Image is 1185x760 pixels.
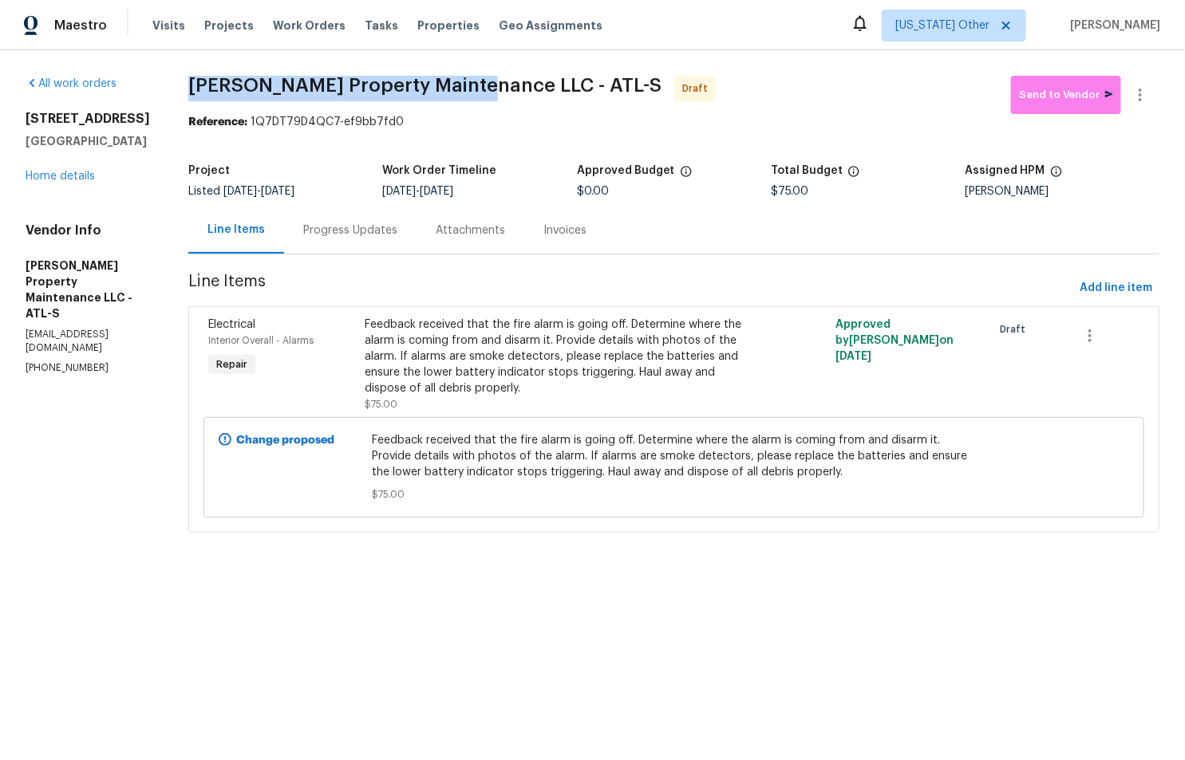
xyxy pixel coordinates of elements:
span: Approved by [PERSON_NAME] on [835,319,954,362]
div: Progress Updates [303,222,397,238]
span: The total cost of line items that have been proposed by Opendoor. This sum includes line items th... [847,165,860,186]
p: [EMAIL_ADDRESS][DOMAIN_NAME] [26,328,150,355]
span: Properties [417,18,480,33]
span: - [223,186,294,197]
span: The hpm assigned to this work order. [1050,165,1063,186]
h5: [GEOGRAPHIC_DATA] [26,133,150,149]
span: Feedback received that the fire alarm is going off. Determine where the alarm is coming from and ... [372,432,976,480]
span: Work Orders [273,18,346,33]
h5: Project [188,165,230,176]
b: Reference: [188,116,247,128]
span: [PERSON_NAME] Property Maintenance LLC - ATL-S [188,76,662,95]
span: Draft [682,81,714,96]
h5: Total Budget [771,165,843,176]
span: Tasks [365,20,398,31]
span: Electrical [208,319,255,330]
h5: Work Order Timeline [382,165,496,176]
a: Home details [26,171,95,182]
span: Interior Overall - Alarms [208,336,314,345]
span: [US_STATE] Other [895,18,989,33]
p: [PHONE_NUMBER] [26,361,150,375]
div: 1Q7DT79D4QC7-ef9bb7fd0 [188,114,1159,130]
span: [DATE] [382,186,416,197]
b: Change proposed [236,435,334,446]
span: Geo Assignments [499,18,602,33]
h2: [STREET_ADDRESS] [26,111,150,127]
span: Add line item [1080,278,1153,298]
span: [PERSON_NAME] [1065,18,1161,33]
div: Invoices [543,222,587,238]
span: Draft [1000,321,1032,337]
span: Maestro [54,18,107,33]
div: Attachments [436,222,505,238]
button: Add line item [1074,274,1159,303]
div: [PERSON_NAME] [966,186,1159,197]
span: Line Items [188,274,1074,303]
a: All work orders [26,78,117,89]
span: Visits [152,18,185,33]
span: $75.00 [372,486,976,502]
span: Projects [204,18,254,33]
span: $0.00 [577,186,609,197]
span: - [382,186,453,197]
span: Send to Vendor [1019,86,1113,104]
span: The total cost of line items that have been approved by both Opendoor and the Trade Partner. This... [680,165,693,186]
span: [DATE] [835,351,871,362]
span: Repair [210,356,254,372]
span: $75.00 [365,400,398,409]
h4: Vendor Info [26,222,150,238]
span: [DATE] [261,186,294,197]
span: $75.00 [771,186,808,197]
span: Listed [188,186,294,197]
span: [DATE] [420,186,453,197]
h5: [PERSON_NAME] Property Maintenance LLC - ATL-S [26,258,150,321]
div: Feedback received that the fire alarm is going off. Determine where the alarm is coming from and ... [365,317,748,396]
h5: Assigned HPM [966,165,1045,176]
div: Line Items [207,222,265,238]
button: Send to Vendor [1011,76,1121,114]
span: [DATE] [223,186,257,197]
h5: Approved Budget [577,165,675,176]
